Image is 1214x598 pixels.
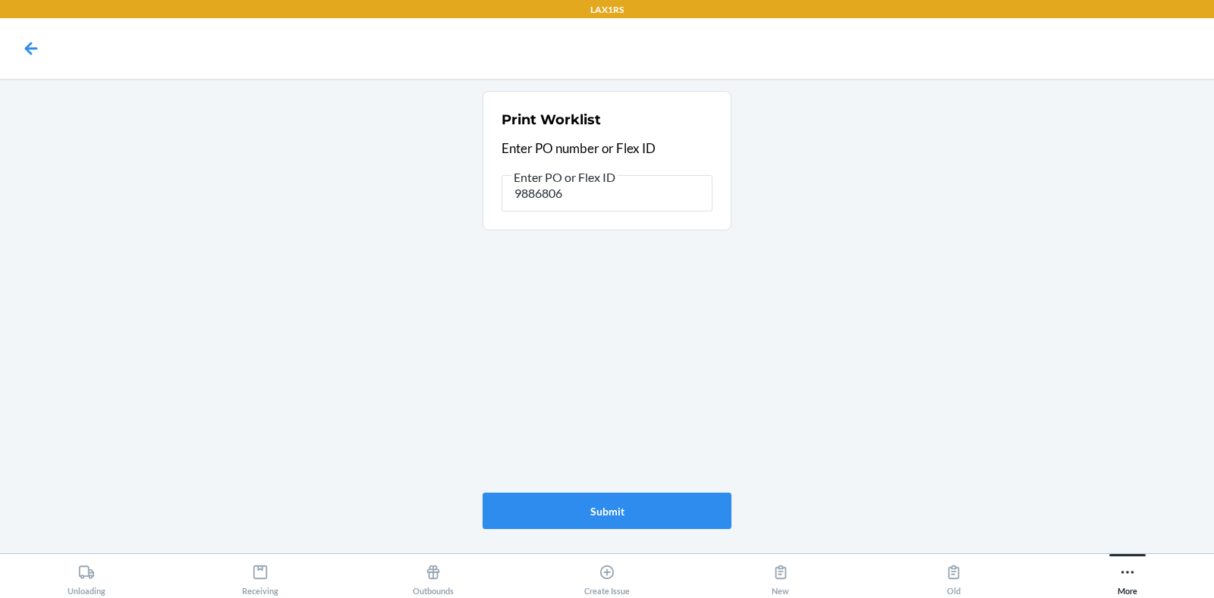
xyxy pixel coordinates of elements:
[242,558,278,596] div: Receiving
[413,558,454,596] div: Outbounds
[1118,558,1137,596] div: More
[502,139,712,158] p: Enter PO number or Flex ID
[502,110,601,130] h2: Print Worklist
[521,554,694,596] button: Create Issue
[867,554,1041,596] button: Old
[693,554,867,596] button: New
[483,493,731,529] button: Submit
[511,170,618,185] span: Enter PO or Flex ID
[590,3,624,17] p: LAX1RS
[502,175,712,211] input: Enter PO or Flex ID
[772,558,789,596] div: New
[584,558,630,596] div: Create Issue
[945,558,962,596] div: Old
[1040,554,1214,596] button: More
[174,554,348,596] button: Receiving
[347,554,521,596] button: Outbounds
[68,558,105,596] div: Unloading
